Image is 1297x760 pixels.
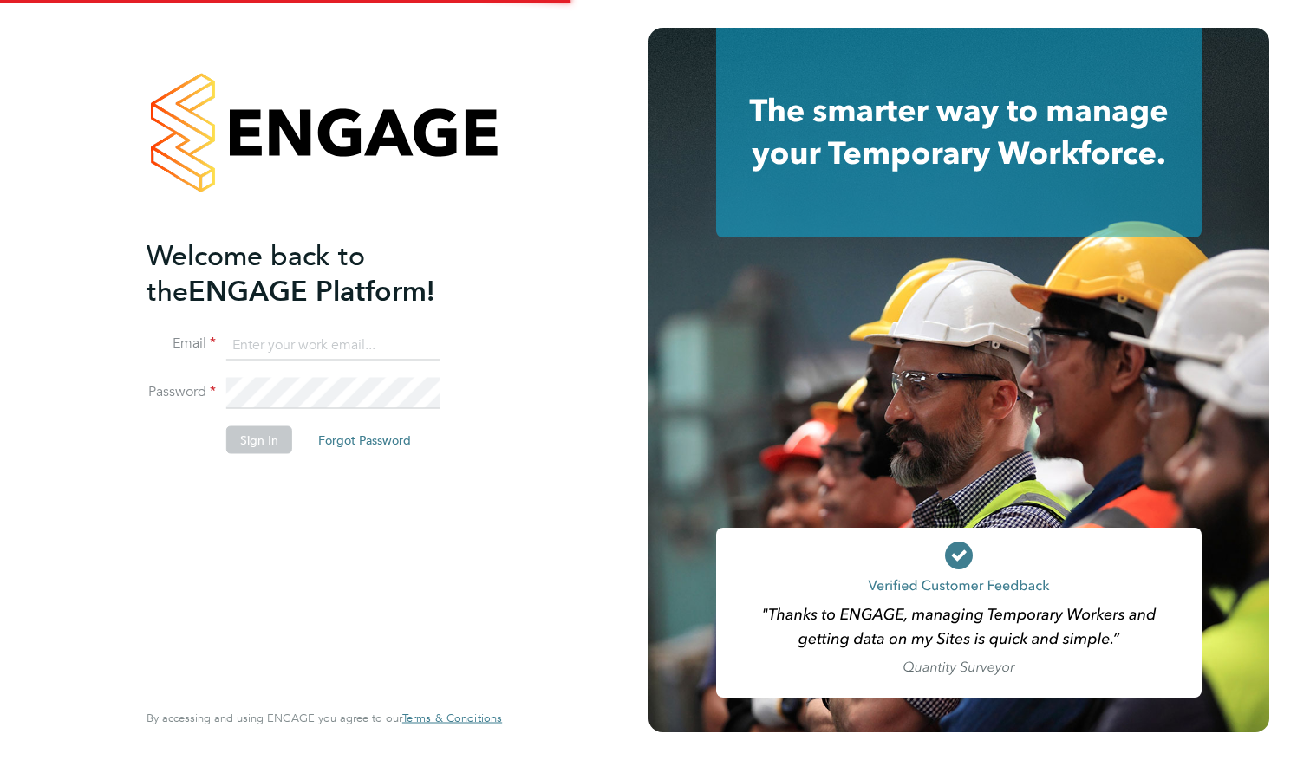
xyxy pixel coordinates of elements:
[226,329,440,361] input: Enter your work email...
[147,711,502,725] span: By accessing and using ENGAGE you agree to our
[147,335,216,353] label: Email
[304,426,425,454] button: Forgot Password
[147,383,216,401] label: Password
[226,426,292,454] button: Sign In
[402,711,502,725] a: Terms & Conditions
[147,237,485,309] h2: ENGAGE Platform!
[147,238,365,308] span: Welcome back to the
[402,711,502,725] span: Terms & Conditions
